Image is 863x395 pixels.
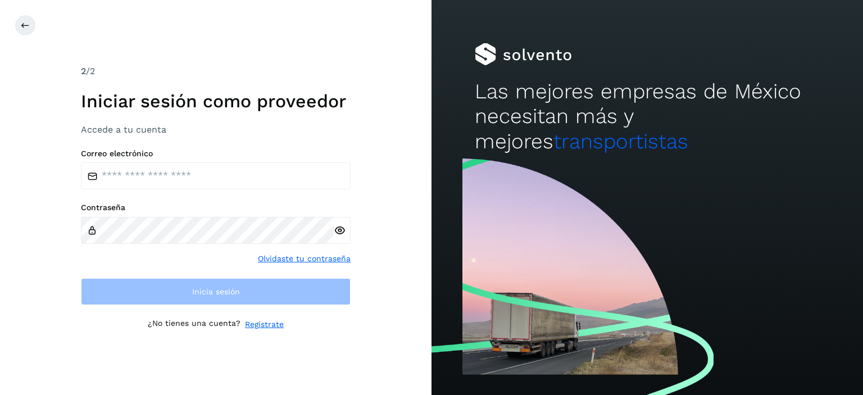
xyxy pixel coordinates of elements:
[81,149,351,158] label: Correo electrónico
[81,278,351,305] button: Inicia sesión
[81,90,351,112] h1: Iniciar sesión como proveedor
[553,129,688,153] span: transportistas
[475,79,820,154] h2: Las mejores empresas de México necesitan más y mejores
[81,203,351,212] label: Contraseña
[192,288,240,296] span: Inicia sesión
[81,124,351,135] h3: Accede a tu cuenta
[148,319,240,330] p: ¿No tienes una cuenta?
[245,319,284,330] a: Regístrate
[81,65,351,78] div: /2
[81,66,86,76] span: 2
[258,253,351,265] a: Olvidaste tu contraseña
